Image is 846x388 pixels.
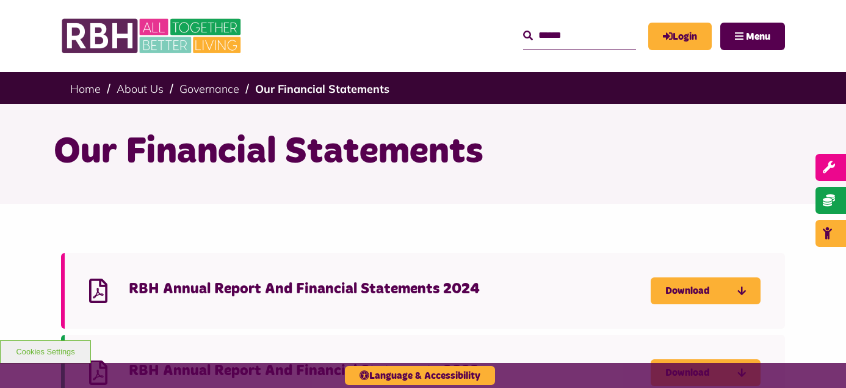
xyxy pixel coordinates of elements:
a: Our Financial Statements [255,82,389,96]
a: About Us [117,82,164,96]
h4: RBH Annual Report And Financial Statements 2023 [129,362,651,381]
a: Home [70,82,101,96]
button: Navigation [720,23,785,50]
span: Menu [746,32,770,42]
h4: RBH Annual Report And Financial Statements 2024 [129,280,651,299]
a: MyRBH [648,23,712,50]
a: Download [651,359,761,386]
h1: Our Financial Statements [54,128,792,176]
img: RBH [61,12,244,60]
a: Download [651,277,761,304]
a: Governance [179,82,239,96]
button: Language & Accessibility [345,366,495,385]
